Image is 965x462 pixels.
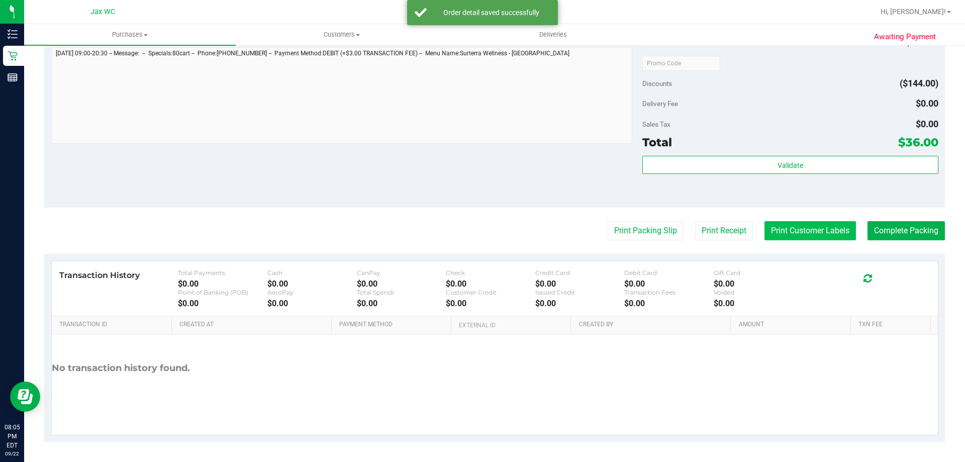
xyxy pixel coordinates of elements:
[714,279,803,289] div: $0.00
[867,221,945,240] button: Complete Packing
[267,279,357,289] div: $0.00
[446,289,535,296] div: Customer Credit
[764,221,856,240] button: Print Customer Labels
[714,269,803,276] div: Gift Card
[535,299,625,308] div: $0.00
[446,299,535,308] div: $0.00
[178,279,267,289] div: $0.00
[579,321,727,329] a: Created By
[267,299,357,308] div: $0.00
[236,30,447,39] span: Customers
[642,39,667,47] span: Subtotal
[10,382,40,412] iframe: Resource center
[446,269,535,276] div: Check
[906,37,938,48] span: $180.00
[624,299,714,308] div: $0.00
[874,31,936,43] span: Awaiting Payment
[8,29,18,39] inline-svg: Inventory
[451,316,570,334] th: External ID
[178,289,267,296] div: Point of Banking (POB)
[858,321,926,329] a: Txn Fee
[642,74,672,93] span: Discounts
[624,269,714,276] div: Debit Card
[535,289,625,296] div: Issued Credit
[178,299,267,308] div: $0.00
[357,299,446,308] div: $0.00
[432,8,550,18] div: Order detail saved successfully
[714,299,803,308] div: $0.00
[357,269,446,276] div: CanPay
[695,221,753,240] button: Print Receipt
[916,98,938,109] span: $0.00
[535,269,625,276] div: Credit Card
[24,30,236,39] span: Purchases
[24,24,236,45] a: Purchases
[5,450,20,457] p: 09/22
[178,269,267,276] div: Total Payments
[526,30,581,39] span: Deliveries
[642,156,938,174] button: Validate
[535,279,625,289] div: $0.00
[179,321,327,329] a: Created At
[447,24,659,45] a: Deliveries
[52,334,190,402] div: No transaction history found.
[714,289,803,296] div: Voided
[608,221,684,240] button: Print Packing Slip
[778,161,803,169] span: Validate
[624,279,714,289] div: $0.00
[881,8,946,16] span: Hi, [PERSON_NAME]!
[90,8,115,16] span: Jax WC
[59,321,168,329] a: Transaction ID
[642,120,670,128] span: Sales Tax
[267,289,357,296] div: AeroPay
[898,135,938,149] span: $36.00
[642,135,672,149] span: Total
[642,100,678,108] span: Delivery Fee
[357,279,446,289] div: $0.00
[8,51,18,61] inline-svg: Retail
[446,279,535,289] div: $0.00
[624,289,714,296] div: Transaction Fees
[267,269,357,276] div: Cash
[236,24,447,45] a: Customers
[916,119,938,129] span: $0.00
[8,72,18,82] inline-svg: Reports
[900,78,938,88] span: ($144.00)
[642,56,720,71] input: Promo Code
[5,423,20,450] p: 08:05 PM EDT
[339,321,447,329] a: Payment Method
[357,289,446,296] div: Total Spendr
[739,321,847,329] a: Amount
